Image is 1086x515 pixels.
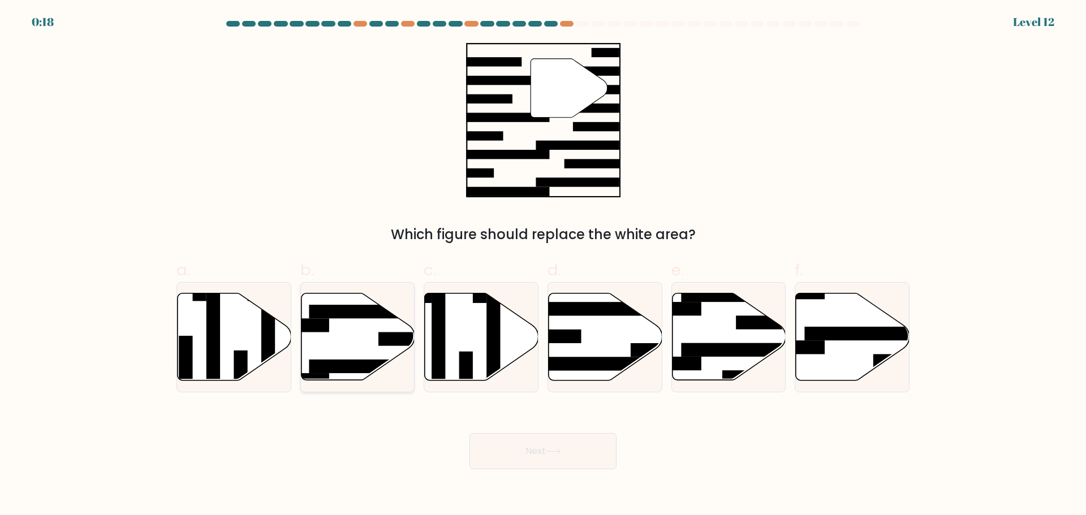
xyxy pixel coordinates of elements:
[32,14,54,31] div: 0:18
[300,259,314,281] span: b.
[1013,14,1054,31] div: Level 12
[548,259,561,281] span: d.
[795,259,803,281] span: f.
[531,59,608,118] g: "
[469,433,617,469] button: Next
[176,259,190,281] span: a.
[424,259,436,281] span: c.
[183,224,903,245] div: Which figure should replace the white area?
[671,259,684,281] span: e.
